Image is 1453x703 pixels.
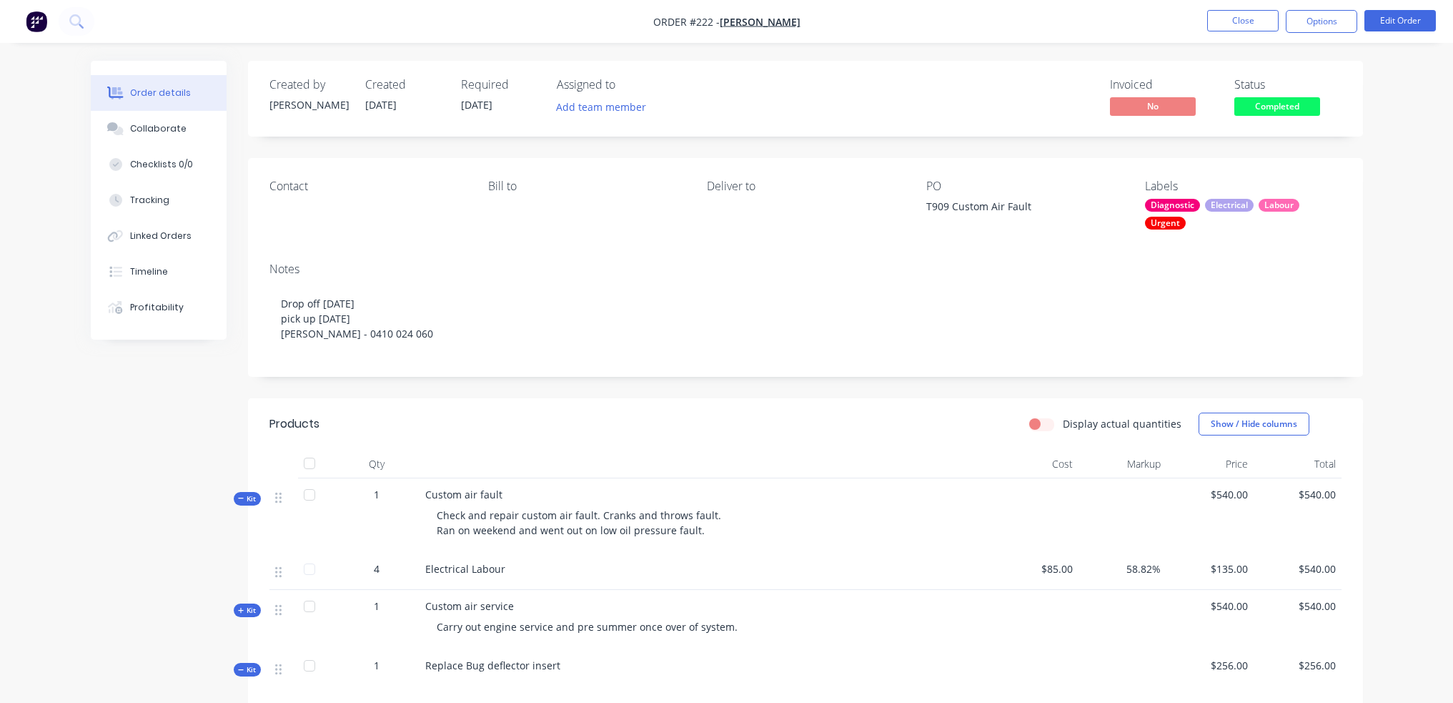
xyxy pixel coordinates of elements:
[91,111,227,147] button: Collaborate
[269,180,465,193] div: Contact
[374,599,380,614] span: 1
[1199,413,1309,436] button: Show / Hide columns
[130,230,192,242] div: Linked Orders
[91,147,227,182] button: Checklists 0/0
[1145,217,1186,230] div: Urgent
[425,599,514,613] span: Custom air service
[1063,416,1181,431] label: Display actual quantities
[238,493,257,504] span: Kit
[1234,97,1320,115] span: Completed
[374,561,380,576] span: 4
[1166,450,1254,478] div: Price
[926,199,1105,219] div: T909 Custom Air Fault
[238,605,257,616] span: Kit
[1286,10,1357,33] button: Options
[91,290,227,325] button: Profitability
[1205,199,1254,212] div: Electrical
[991,450,1079,478] div: Cost
[269,262,1342,276] div: Notes
[926,180,1122,193] div: PO
[1207,10,1279,31] button: Close
[997,561,1073,576] span: $85.00
[1172,561,1249,576] span: $135.00
[488,180,684,193] div: Bill to
[374,487,380,502] span: 1
[557,97,654,117] button: Add team member
[1172,658,1249,673] span: $256.00
[334,450,420,478] div: Qty
[91,218,227,254] button: Linked Orders
[130,301,184,314] div: Profitability
[425,562,505,576] span: Electrical Labour
[548,97,653,117] button: Add team member
[1259,487,1336,502] span: $540.00
[707,180,903,193] div: Deliver to
[374,658,380,673] span: 1
[437,620,738,634] span: Carry out engine service and pre summer once over of system.
[130,194,169,207] div: Tracking
[365,98,397,112] span: [DATE]
[269,416,319,433] div: Products
[1110,97,1196,115] span: No
[269,282,1342,355] div: Drop off [DATE] pick up [DATE] [PERSON_NAME] - 0410 024 060
[557,78,700,92] div: Assigned to
[234,604,261,617] div: Kit
[365,78,444,92] div: Created
[1078,450,1166,478] div: Markup
[653,15,720,29] span: Order #222 -
[269,78,348,92] div: Created by
[1172,599,1249,614] span: $540.00
[130,87,191,99] div: Order details
[269,97,348,112] div: [PERSON_NAME]
[234,492,261,506] div: Kit
[1172,487,1249,502] span: $540.00
[425,659,560,672] span: Replace Bug deflector insert
[1145,180,1341,193] div: Labels
[91,182,227,218] button: Tracking
[1259,658,1336,673] span: $256.00
[91,75,227,111] button: Order details
[461,78,540,92] div: Required
[130,265,168,278] div: Timeline
[1110,78,1217,92] div: Invoiced
[1234,78,1342,92] div: Status
[1259,599,1336,614] span: $540.00
[425,488,502,501] span: Custom air fault
[461,98,492,112] span: [DATE]
[91,254,227,290] button: Timeline
[238,664,257,675] span: Kit
[1364,10,1436,31] button: Edit Order
[1259,561,1336,576] span: $540.00
[1254,450,1342,478] div: Total
[234,663,261,677] div: Kit
[1259,199,1299,212] div: Labour
[437,508,724,537] span: Check and repair custom air fault. Cranks and throws fault. Ran on weekend and went out on low oi...
[1234,97,1320,119] button: Completed
[720,15,800,29] a: [PERSON_NAME]
[1084,561,1161,576] span: 58.82%
[130,158,193,171] div: Checklists 0/0
[26,11,47,32] img: Factory
[1145,199,1200,212] div: Diagnostic
[130,122,187,135] div: Collaborate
